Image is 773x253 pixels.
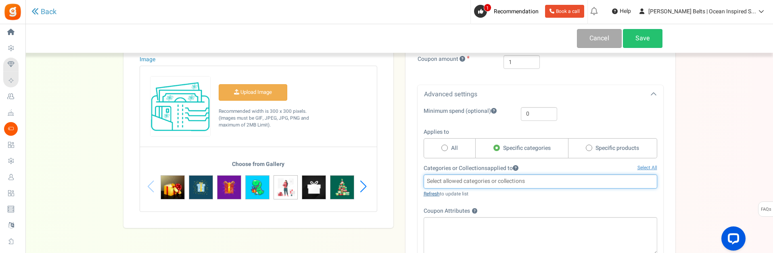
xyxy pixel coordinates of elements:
span: Help [618,7,631,15]
label: applied to [424,164,518,172]
span: Specific categories [503,144,551,152]
a: Book a call [545,5,584,18]
input: Select allowed categories or collections [426,177,655,186]
label: Coupon Attributes [424,207,477,215]
img: Gratisfaction [4,3,22,21]
span: All [451,144,458,152]
span: [PERSON_NAME] Belts | Ocean Inspired S... [648,7,756,16]
p: Recommended width is 300 x 300 pixels. (Images must be GIF, JPEG, JPG, PNG and maximum of 2MB Lim... [219,108,320,129]
a: Back [31,8,56,16]
div: to update list [424,191,657,197]
button: Coupon Attributes [472,209,477,214]
a: Refresh [424,190,440,197]
span: Specific products [595,144,639,152]
h5: Choose from Gallery [161,161,356,171]
span: Applies to [424,128,449,136]
label: Image [140,56,155,64]
a: Help [609,5,634,18]
input: 0 [521,107,557,121]
a: Select All [637,164,657,171]
span: Recommendation [494,7,539,16]
div: Advanced settings [418,85,663,104]
a: Cancel [577,29,622,48]
a: 1 Recommendation [474,5,542,18]
span: Categories or Collections [424,164,487,172]
span: FAQs [760,202,771,217]
span: Coupon amount [418,55,458,63]
a: Save [623,29,662,48]
span: 1 [484,4,491,12]
label: Minimum spend (optional) [418,107,515,115]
